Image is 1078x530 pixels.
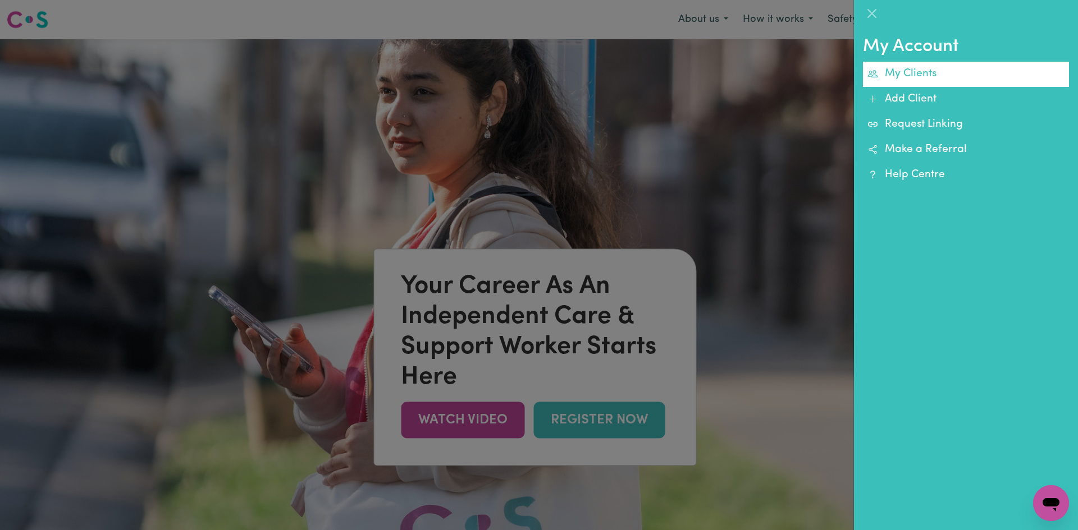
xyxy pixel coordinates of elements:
a: Request Linking [863,112,1069,137]
a: Help Centre [863,163,1069,188]
a: Make a Referral [863,137,1069,163]
a: My Clients [863,62,1069,87]
h2: My Account [863,36,1069,57]
iframe: Button to launch messaging window [1033,485,1069,521]
a: Add Client [863,87,1069,112]
button: Close [863,4,881,22]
